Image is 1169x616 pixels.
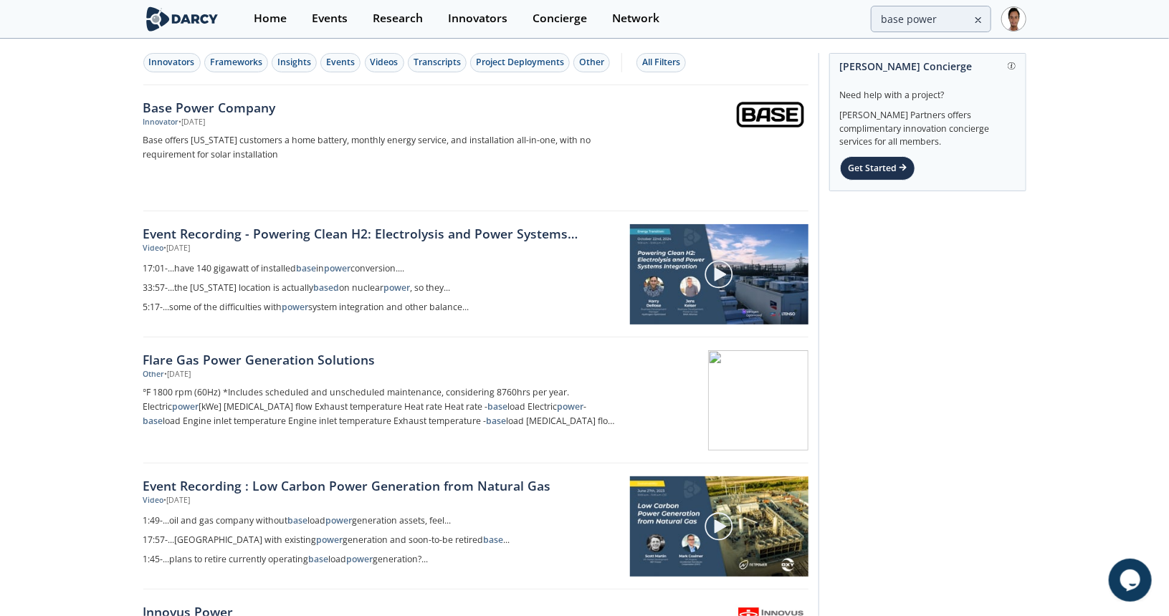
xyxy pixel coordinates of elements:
img: Profile [1001,6,1026,32]
strong: power [384,281,411,294]
div: Innovators [149,56,195,69]
strong: base [297,262,317,274]
div: Home [254,13,287,24]
div: Video [143,243,164,254]
a: 17:57-...[GEOGRAPHIC_DATA] with existingpowergeneration and soon-to-be retiredbase... [143,531,620,550]
div: Insights [277,56,311,69]
div: Events [312,13,348,24]
button: All Filters [636,53,686,72]
strong: base [487,415,507,427]
strong: power [347,553,373,565]
button: Other [573,53,610,72]
div: [PERSON_NAME] Partners offers complimentary innovation concierge services for all members. [840,102,1016,149]
a: Flare Gas Power Generation Solutions Other •[DATE] °F 1800 rpm (60Hz) *Includes scheduled and uns... [143,337,808,463]
strong: power [282,301,309,313]
div: Base Power Company [143,98,618,117]
p: Base offers [US_STATE] customers a home battery, monthly energy service, and installation all-in-... [143,133,618,162]
div: Network [612,13,659,24]
img: logo-wide.svg [143,6,221,32]
div: [PERSON_NAME] Concierge [840,54,1016,79]
a: Base Power Company Innovator •[DATE] Base offers [US_STATE] customers a home battery, monthly ene... [143,85,808,211]
strong: base [484,534,504,546]
button: Insights [272,53,317,72]
input: Advanced Search [871,6,991,32]
div: Other [143,369,165,380]
strong: power [173,400,199,413]
img: play-chapters-gray.svg [704,511,734,542]
div: Video [143,495,164,506]
div: Need help with a project? [840,79,1016,102]
strong: base [288,514,308,526]
div: Innovators [448,13,507,24]
button: Frameworks [204,53,268,72]
button: Videos [365,53,404,72]
div: Flare Gas Power Generation Solutions [143,350,618,369]
strong: power [558,400,584,413]
a: Event Recording : Low Carbon Power Generation from Natural Gas [143,476,620,495]
button: Transcripts [408,53,467,72]
button: Events [320,53,361,72]
img: play-chapters-gray.svg [704,259,734,289]
div: Frameworks [210,56,262,69]
a: 33:57-...the [US_STATE] location is actuallybasedon nuclearpower, so they... [143,279,620,298]
div: • [DATE] [165,369,191,380]
img: information.svg [1008,62,1016,70]
button: Innovators [143,53,201,72]
div: Concierge [533,13,587,24]
a: 1:49-...oil and gas company withoutbaseloadpowergeneration assets, feel... [143,511,620,531]
strong: base [488,400,508,413]
a: Event Recording - Powering Clean H2: Electrolysis and Power Systems Integration [143,224,620,243]
strong: base [309,553,329,565]
div: Transcripts [414,56,461,69]
div: Get Started [840,156,915,181]
strong: based [314,281,340,294]
div: Research [373,13,423,24]
p: °F 1800 rpm (60Hz) *Includes scheduled and unscheduled maintenance, considering 8760hrs per year.... [143,385,618,428]
a: 17:01-...have 140 gigawatt of installedbaseinpowerconversion.... [143,259,620,279]
div: All Filters [642,56,680,69]
strong: power [326,514,353,526]
div: • [DATE] [164,495,191,506]
img: Base Power Company [735,100,806,130]
div: Other [579,56,604,69]
strong: power [325,262,351,274]
iframe: chat widget [1109,559,1155,602]
div: • [DATE] [164,243,191,254]
div: Videos [371,56,399,69]
div: • [DATE] [179,117,206,128]
div: Project Deployments [476,56,564,69]
button: Project Deployments [470,53,570,72]
a: 1:45-...plans to retire currently operatingbaseloadpowergeneration?... [143,550,620,569]
a: 5:17-...some of the difficulties withpowersystem integration and other balance... [143,298,620,317]
strong: power [317,534,343,546]
div: Innovator [143,117,179,128]
strong: base [143,415,163,427]
div: Events [326,56,355,69]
